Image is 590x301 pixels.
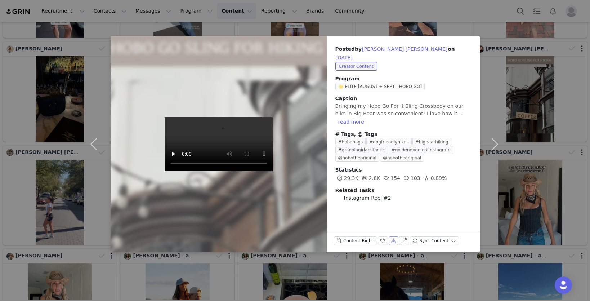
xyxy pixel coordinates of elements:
span: @hobotheoriginal [380,154,424,162]
span: #dogfriendlyhikes [366,138,411,146]
span: #granolagirlaesthetic [335,146,388,154]
span: Bringing my Hobo Go For It Sling Crossbody on our hike in Big Bear was so convenient! I love how ... [335,103,464,116]
span: Creator Content [335,62,377,71]
span: by [355,46,448,52]
span: #goldendoodleofinstagram [389,146,453,154]
span: 🌟 ELITE [AUGUST + SEPT - HOBO GO] [335,83,425,90]
span: Caption [335,96,357,101]
button: [PERSON_NAME] [PERSON_NAME] [362,45,448,53]
button: [DATE] [335,53,353,62]
span: @hobotheoriginal [335,154,379,162]
button: read more [335,118,367,126]
span: Program [335,75,471,83]
button: Content Rights [334,236,377,245]
span: 29.3K [335,175,358,181]
span: # Tags, @ Tags [335,131,377,137]
span: Instagram Reel #2 [344,194,391,202]
span: 154 [382,175,400,181]
button: Sync Content [410,236,459,245]
div: Open Intercom Messenger [555,276,572,294]
span: Statistics [335,167,362,173]
span: Related Tasks [335,187,375,193]
span: #bigbearhiking [412,138,451,146]
span: Posted on [335,46,455,61]
span: #hobobags [335,138,366,146]
span: 103 [402,175,420,181]
span: 2.8K [360,175,380,181]
a: 🌟 ELITE [AUGUST + SEPT - HOBO GO] [335,83,428,89]
span: 0.89% [422,175,447,181]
